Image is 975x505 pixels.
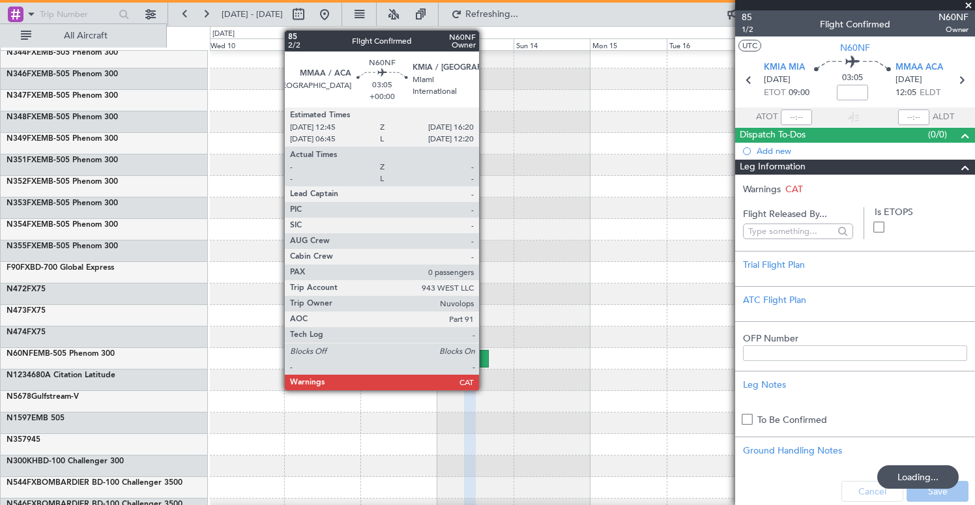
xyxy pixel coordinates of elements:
[7,156,36,164] span: N351FX
[7,328,46,336] a: N474FX75
[748,222,831,241] input: Type something...
[781,109,812,125] input: --:--
[7,436,31,444] span: N3579
[920,87,940,100] span: ELDT
[764,74,791,87] span: [DATE]
[895,74,922,87] span: [DATE]
[7,307,46,315] a: N473FX75
[7,328,36,336] span: N474FX
[7,393,79,401] a: N5678Gulfstream-V
[7,92,118,100] a: N347FXEMB-505 Phenom 300
[7,113,118,121] a: N348FXEMB-505 Phenom 300
[7,221,36,229] span: N354FX
[7,49,118,57] a: N344FXEMB-505 Phenom 300
[743,378,967,392] div: Leg Notes
[7,70,36,78] span: N346FX
[757,145,968,156] div: Add new
[7,49,36,57] span: N344FX
[895,61,943,74] span: MMAA ACA
[740,128,806,143] span: Dispatch To-Dos
[7,264,30,272] span: F90FX
[7,92,36,100] span: N347FX
[742,10,753,24] span: 85
[7,457,124,465] a: N300KHBD-100 Challenger 300
[667,38,743,50] div: Tue 16
[34,31,138,40] span: All Aircraft
[7,285,46,293] a: N472FX75
[7,156,118,164] a: N351FXEMB-505 Phenom 300
[7,242,118,250] a: N355FXEMB-505 Phenom 300
[284,38,360,50] div: Thu 11
[7,113,36,121] span: N348FX
[14,25,141,46] button: All Aircraft
[7,178,118,186] a: N352FXEMB-505 Phenom 300
[743,444,967,457] div: Ground Handling Notes
[7,414,65,422] a: N1597EMB 505
[7,285,36,293] span: N472FX
[842,72,863,85] span: 03:05
[789,87,809,100] span: 09:00
[735,182,975,196] div: Warnings
[7,350,33,358] span: N60NF
[743,258,967,272] div: Trial Flight Plan
[743,293,967,307] div: ATC Flight Plan
[785,183,803,195] span: CAT
[7,479,36,487] span: N544FX
[7,414,31,422] span: N1597
[7,436,40,444] a: N357945
[212,29,235,40] div: [DATE]
[222,8,283,20] span: [DATE] - [DATE]
[7,221,118,229] a: N354FXEMB-505 Phenom 300
[939,10,968,24] span: N60NF
[7,199,118,207] a: N353FXEMB-505 Phenom 300
[7,457,38,465] span: N300KH
[7,135,36,143] span: N349FX
[742,24,753,35] span: 1/2
[465,10,519,19] span: Refreshing...
[738,40,761,51] button: UTC
[208,38,284,50] div: Wed 10
[820,18,890,31] div: Flight Confirmed
[743,332,967,345] label: OFP Number
[895,87,916,100] span: 12:05
[875,205,967,219] label: Is ETOPS
[590,38,666,50] div: Mon 15
[743,207,853,221] span: Flight Released By...
[877,465,959,489] div: Loading...
[7,242,36,250] span: N355FX
[40,5,112,24] input: Trip Number
[7,393,31,401] span: N5678
[7,135,118,143] a: N349FXEMB-505 Phenom 300
[445,4,523,25] button: Refreshing...
[756,111,778,124] span: ATOT
[7,371,115,379] a: N1234680A Citation Latitude
[840,41,870,55] span: N60NF
[757,413,827,427] label: To Be Confirmed
[7,264,114,272] a: F90FXBD-700 Global Express
[7,70,118,78] a: N346FXEMB-505 Phenom 300
[7,178,36,186] span: N352FX
[933,111,954,124] span: ALDT
[7,199,36,207] span: N353FX
[514,38,590,50] div: Sun 14
[764,87,785,100] span: ETOT
[7,371,31,379] span: N1234
[437,38,514,50] div: Sat 13
[764,61,805,74] span: KMIA MIA
[7,479,182,487] a: N544FXBOMBARDIER BD-100 Challenger 3500
[7,307,36,315] span: N473FX
[928,128,947,141] span: (0/0)
[360,38,437,50] div: Fri 12
[740,160,806,175] span: Leg Information
[7,350,115,358] a: N60NFEMB-505 Phenom 300
[939,24,968,35] span: Owner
